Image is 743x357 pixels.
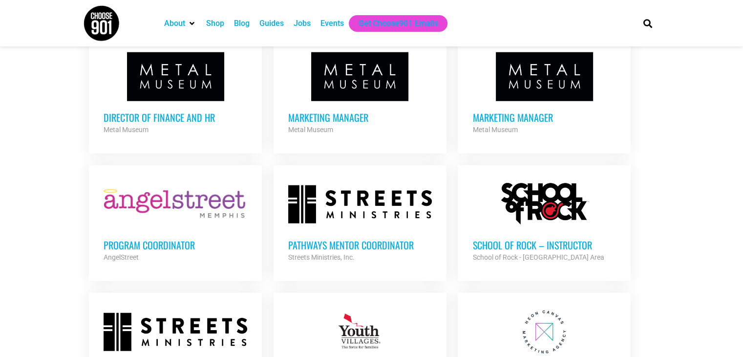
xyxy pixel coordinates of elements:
a: Shop [206,18,224,29]
h3: Program Coordinator [104,239,247,251]
a: Director of Finance and HR Metal Museum [89,38,262,150]
strong: Metal Museum [104,126,149,134]
h3: Pathways Mentor Coordinator [288,239,432,251]
a: Guides [259,18,284,29]
div: Search [639,15,656,31]
div: About [159,15,201,32]
strong: Streets Ministries, Inc. [288,253,355,261]
nav: Main nav [159,15,626,32]
a: School of Rock – Instructor School of Rock - [GEOGRAPHIC_DATA] Area [458,165,631,278]
strong: AngelStreet [104,253,139,261]
a: Blog [234,18,250,29]
strong: School of Rock - [GEOGRAPHIC_DATA] Area [472,253,604,261]
h3: Marketing Manager [288,111,432,124]
a: Marketing Manager Metal Museum [458,38,631,150]
a: Pathways Mentor Coordinator Streets Ministries, Inc. [274,165,446,278]
a: About [164,18,185,29]
a: Program Coordinator AngelStreet [89,165,262,278]
a: Get Choose901 Emails [359,18,438,29]
a: Marketing Manager Metal Museum [274,38,446,150]
h3: Marketing Manager [472,111,616,124]
a: Events [320,18,344,29]
strong: Metal Museum [288,126,333,134]
a: Jobs [294,18,311,29]
h3: Director of Finance and HR [104,111,247,124]
strong: Metal Museum [472,126,517,134]
h3: School of Rock – Instructor [472,239,616,251]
